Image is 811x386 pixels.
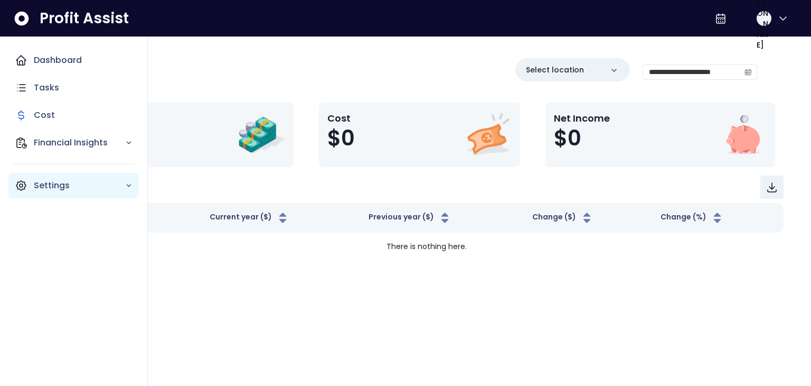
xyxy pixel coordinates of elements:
[760,176,784,199] button: Download
[661,212,724,224] button: Change (%)
[210,212,289,224] button: Current year ($)
[34,81,59,94] p: Tasks
[327,125,355,151] span: $0
[464,111,512,159] img: Cost
[40,9,129,28] span: Profit Assist
[327,111,355,125] p: Cost
[238,111,285,159] img: Revenue
[532,212,593,224] button: Change ($)
[719,111,767,159] img: Net Income
[554,111,610,125] p: Net Income
[34,54,82,67] p: Dashboard
[34,109,55,122] p: Cost
[34,136,125,149] p: Financial Insights
[526,65,584,76] p: Select location
[70,233,784,261] td: There is nothing here.
[744,68,752,76] svg: calendar
[369,212,451,224] button: Previous year ($)
[554,125,581,151] span: $0
[34,179,125,192] p: Settings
